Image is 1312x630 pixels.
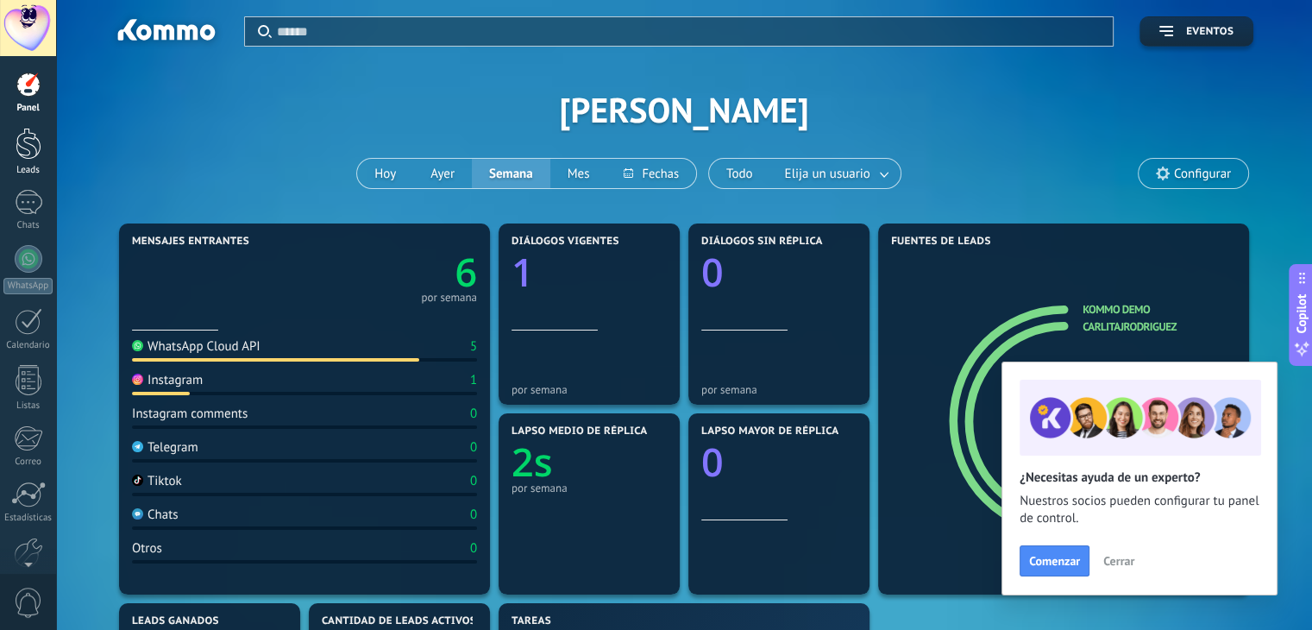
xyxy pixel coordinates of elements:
span: Tareas [512,615,551,627]
span: Lapso medio de réplica [512,425,648,438]
img: WhatsApp Cloud API [132,340,143,351]
span: Copilot [1293,294,1310,334]
div: Chats [3,220,53,231]
text: 0 [701,436,724,488]
button: Todo [709,159,770,188]
button: Elija un usuario [770,159,901,188]
div: Calendario [3,340,53,351]
button: Hoy [357,159,413,188]
div: Instagram comments [132,406,248,422]
div: por semana [512,383,667,396]
div: 5 [470,338,477,355]
div: Instagram [132,372,203,388]
span: Cantidad de leads activos [322,615,476,627]
span: Elija un usuario [782,162,874,186]
img: Tiktok [132,475,143,486]
a: Kommo Demo [1083,302,1150,317]
div: Correo [3,457,53,468]
button: Cerrar [1095,548,1142,574]
button: Semana [472,159,550,188]
span: Cerrar [1103,555,1134,567]
div: Telegram [132,439,198,456]
span: Diálogos sin réplica [701,236,823,248]
img: Instagram [132,374,143,385]
div: 0 [470,473,477,489]
div: Tiktok [132,473,182,489]
button: Ayer [413,159,472,188]
div: 0 [470,439,477,456]
div: 0 [470,540,477,557]
button: Comenzar [1020,545,1089,576]
div: Estadísticas [3,513,53,524]
div: Otros [132,540,162,557]
div: 1 [470,372,477,388]
div: por semana [701,383,857,396]
div: Chats [132,507,179,523]
span: Leads ganados [132,615,219,627]
span: Nuestros socios pueden configurar tu panel de control. [1020,493,1259,527]
text: 2s [512,436,553,488]
button: Eventos [1139,16,1253,47]
h2: ¿Necesitas ayuda de un experto? [1020,469,1259,486]
div: Leads [3,165,53,176]
span: Fuentes de leads [891,236,991,248]
div: Listas [3,400,53,412]
a: 6 [304,246,477,299]
text: 6 [455,246,477,299]
span: Lapso mayor de réplica [701,425,838,438]
div: WhatsApp [3,278,53,294]
text: 0 [701,246,724,299]
img: Chats [132,508,143,520]
text: 1 [512,246,534,299]
div: por semana [512,482,667,495]
button: Fechas [606,159,695,188]
div: Panel [3,103,53,114]
div: 0 [470,507,477,523]
div: WhatsApp Cloud API [132,338,261,355]
span: Eventos [1186,26,1234,38]
div: 0 [470,406,477,422]
button: Mes [550,159,607,188]
span: Configurar [1174,167,1231,181]
span: Mensajes entrantes [132,236,249,248]
span: Diálogos vigentes [512,236,619,248]
span: Comenzar [1029,555,1080,567]
img: Telegram [132,441,143,452]
a: carlitajrodriguez [1083,319,1177,334]
div: por semana [421,293,477,302]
